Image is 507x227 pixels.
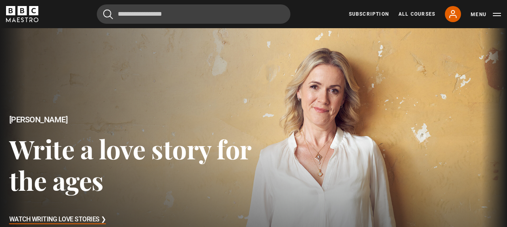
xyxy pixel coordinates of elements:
h3: Watch Writing Love Stories ❯ [9,214,106,226]
button: Submit the search query [103,9,113,19]
h2: [PERSON_NAME] [9,115,254,124]
svg: BBC Maestro [6,6,38,22]
input: Search [97,4,290,24]
h3: Write a love story for the ages [9,133,254,196]
button: Toggle navigation [471,10,501,19]
a: Subscription [349,10,389,18]
a: All Courses [399,10,435,18]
